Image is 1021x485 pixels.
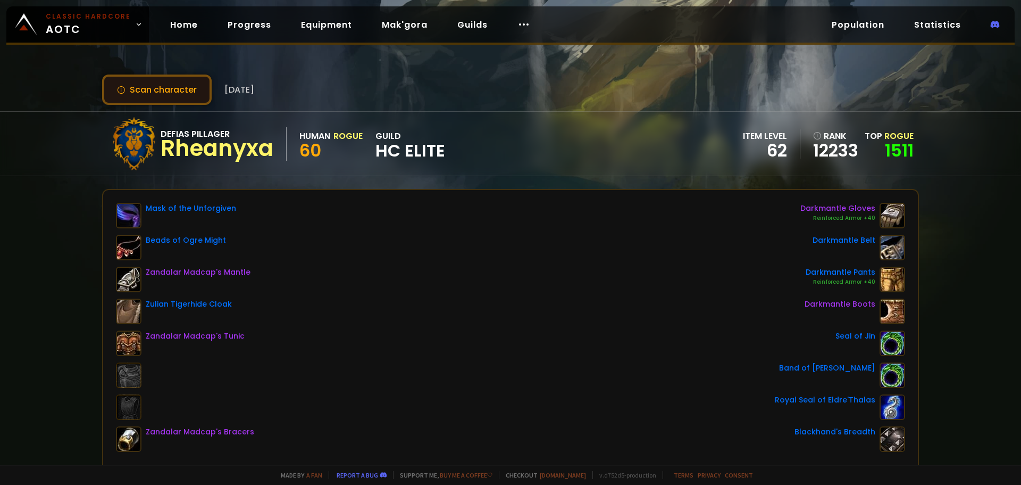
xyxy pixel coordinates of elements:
div: Human [299,129,330,143]
span: v. d752d5 - production [592,471,656,479]
img: item-22007 [880,267,905,292]
img: item-19925 [880,363,905,388]
div: Reinforced Armor +40 [800,214,875,223]
div: Zulian Tigerhide Cloak [146,299,232,310]
a: a fan [306,471,322,479]
div: Zandalar Madcap's Mantle [146,267,250,278]
a: Equipment [292,14,361,36]
span: Rogue [884,130,914,142]
div: Rogue [333,129,363,143]
div: Band of [PERSON_NAME] [779,363,875,374]
img: item-22006 [880,203,905,228]
img: item-22002 [880,235,905,260]
div: Royal Seal of Eldre'Thalas [775,394,875,406]
img: item-13965 [880,426,905,452]
img: item-19835 [116,267,141,292]
div: Darkmantle Boots [805,299,875,310]
div: Darkmantle Pants [806,267,875,278]
div: Rheanyxa [161,141,273,157]
div: Reinforced Armor +40 [806,278,875,286]
div: Zandalar Madcap's Bracers [146,426,254,438]
span: AOTC [46,12,131,37]
a: Guilds [449,14,496,36]
span: Support me, [393,471,492,479]
a: Progress [219,14,280,36]
a: Privacy [698,471,721,479]
div: Darkmantle Gloves [800,203,875,214]
img: item-22150 [116,235,141,260]
a: 1511 [885,138,914,162]
div: Top [865,129,914,143]
a: Consent [725,471,753,479]
a: Report a bug [337,471,378,479]
span: [DATE] [224,83,254,96]
div: item level [743,129,787,143]
a: 12233 [813,143,858,159]
small: Classic Hardcore [46,12,131,21]
div: Zandalar Madcap's Tunic [146,331,245,342]
img: item-22003 [880,299,905,324]
img: item-19907 [116,299,141,324]
a: Classic HardcoreAOTC [6,6,149,43]
span: 60 [299,138,321,162]
div: Seal of Jin [835,331,875,342]
div: Blackhand's Breadth [794,426,875,438]
div: guild [375,129,445,159]
a: [DOMAIN_NAME] [540,471,586,479]
span: HC Elite [375,143,445,159]
span: Made by [274,471,322,479]
div: Mask of the Unforgiven [146,203,236,214]
img: item-19834 [116,331,141,356]
div: 62 [743,143,787,159]
a: Mak'gora [373,14,436,36]
div: Defias Pillager [161,127,273,141]
img: item-18465 [880,394,905,420]
span: Checkout [499,471,586,479]
a: Terms [674,471,693,479]
img: item-19836 [116,426,141,452]
button: Scan character [102,75,212,105]
a: Buy me a coffee [440,471,492,479]
div: Darkmantle Belt [813,235,875,246]
a: Home [162,14,206,36]
div: Beads of Ogre Might [146,235,226,246]
div: rank [813,129,858,143]
img: item-19898 [880,331,905,356]
a: Population [823,14,893,36]
a: Statistics [906,14,969,36]
img: item-13404 [116,203,141,228]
